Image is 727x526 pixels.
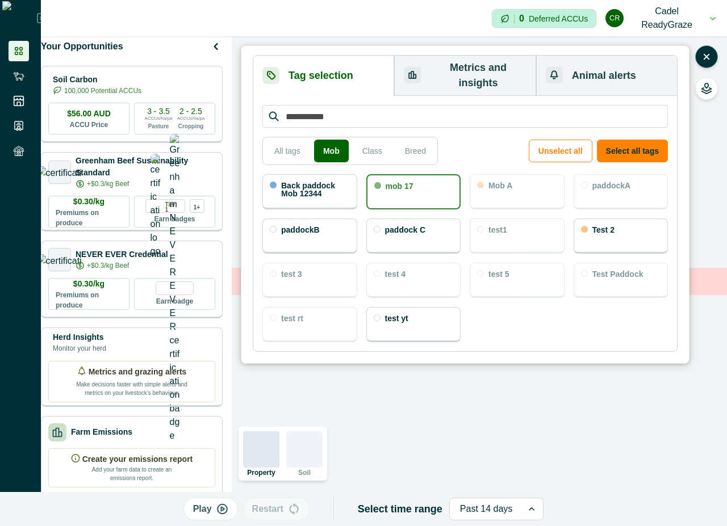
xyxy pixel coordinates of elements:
img: certification logo [37,166,83,178]
p: Play [193,502,212,516]
p: test yt [385,314,408,322]
p: ACCUs/ha/pa [145,115,173,122]
p: Back paddock Mob 12344 [281,182,350,197]
p: mob 17 [386,182,413,190]
p: 0 [519,14,524,23]
p: Select time range [358,502,442,517]
p: Cropping [178,122,203,131]
p: ACCU Price [70,120,108,130]
p: ACCUs/ha/pa [177,115,205,122]
button: Play [183,498,238,520]
p: paddock C [385,226,426,234]
p: 100,000 Potential ACCUs [64,86,141,96]
p: +$0.3/kg Beef [87,260,129,271]
p: Test 2 [592,226,615,234]
button: Select all tags [597,140,668,162]
p: Premiums on produce [56,208,122,228]
p: Premiums on produce [56,290,122,310]
p: Add your farm data to create an emissions report. [89,465,174,482]
p: Your Opportunities [41,40,123,53]
div: Something went wrong displaying your farm map. [232,268,727,295]
p: NEVER EVER Credential [76,249,168,260]
p: Herd Insights [53,331,106,343]
p: Soil [298,469,311,476]
p: $0.30/kg [73,196,105,208]
p: Deferred ACCUs [529,14,588,23]
p: test 5 [488,270,509,278]
img: Logo [2,1,37,35]
button: Breed [396,140,435,162]
p: Metrics and grazing alerts [89,366,187,378]
p: Earn badge [156,295,193,306]
p: Earn badges [154,213,195,224]
button: Metrics and insights [394,56,536,96]
div: more credentials avaialble [190,199,204,213]
button: Class [353,140,391,162]
button: All tags [265,140,310,162]
p: paddockB [281,226,320,234]
p: 3 - 3.5 [147,107,170,115]
p: $0.30/kg [73,278,105,290]
p: Test Paddock [592,270,644,278]
p: Create your emissions report [82,453,193,465]
p: paddockA [592,182,631,190]
p: Soil Carbon [53,74,141,86]
img: certification logo [151,154,161,258]
p: +$0.3/kg Beef [87,179,129,189]
p: test1 [488,226,507,234]
button: Animal alerts [536,56,677,96]
p: Property [247,469,275,476]
button: Tag selection [253,56,394,96]
img: Greenham NEVER EVER certification badge [170,134,180,443]
p: Farm Emissions [71,426,132,438]
img: certification logo [37,254,83,266]
p: 1+ [194,203,200,210]
p: test 4 [385,270,406,278]
p: Restart [252,502,283,516]
button: Mob [314,140,349,162]
p: Monitor your herd [53,343,106,354]
button: Unselect all [529,140,592,162]
p: Tier 1 [165,200,180,212]
p: Pasture [148,122,169,131]
p: Make decisions faster with simple alerts and metrics on your livestock’s behaviour. [75,378,189,397]
p: Mob A [488,182,512,190]
p: test rt [281,314,303,322]
p: 2 - 2.5 [179,107,202,115]
button: Restart [243,498,310,520]
p: test 3 [281,270,302,278]
p: $56.00 AUD [67,108,111,120]
p: Greenham Beef Sustainability Standard [76,155,215,179]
